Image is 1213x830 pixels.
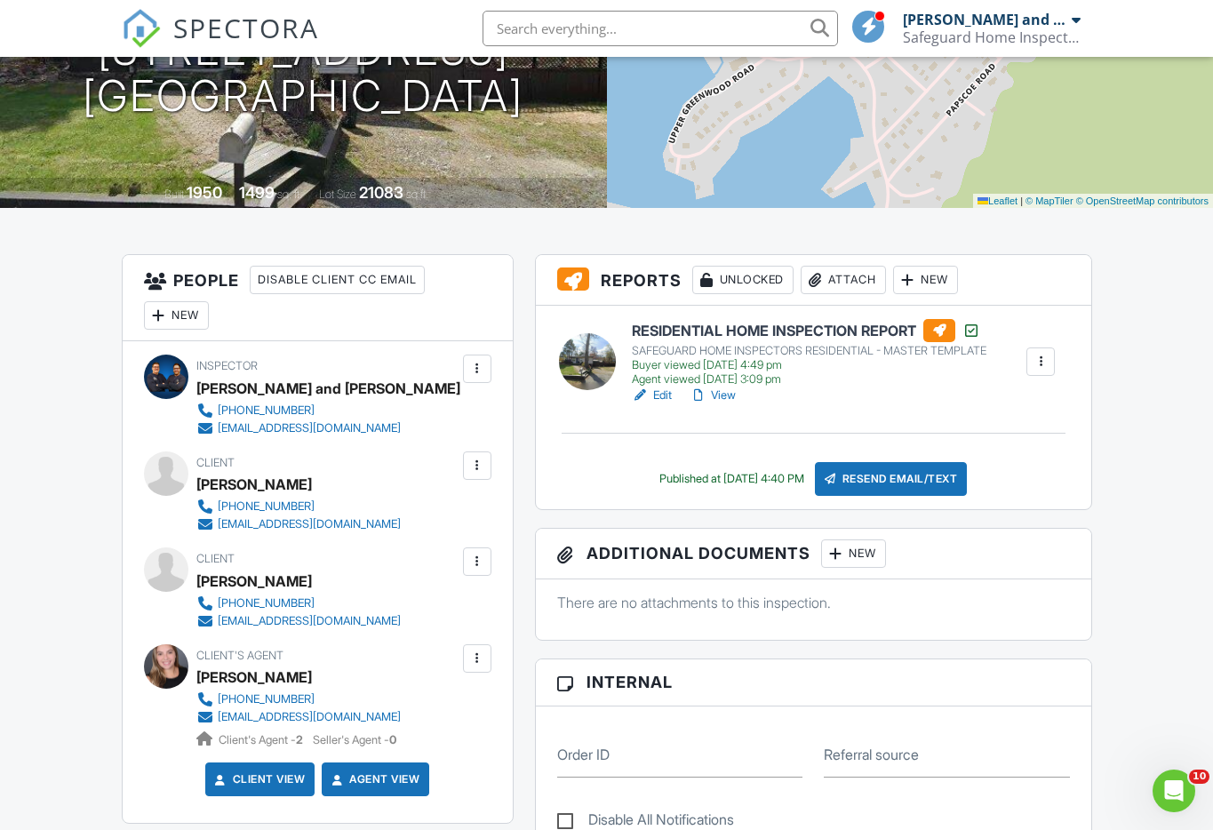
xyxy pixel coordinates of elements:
[815,462,968,496] div: Resend Email/Text
[632,344,986,358] div: SAFEGUARD HOME INSPECTORS RESIDENTIAL - MASTER TEMPLATE
[1153,770,1195,812] iframe: Intercom live chat
[978,196,1017,206] a: Leaflet
[164,188,184,201] span: Built
[187,183,222,202] div: 1950
[632,358,986,372] div: Buyer viewed [DATE] 4:49 pm
[218,596,315,611] div: [PHONE_NUMBER]
[903,11,1067,28] div: [PERSON_NAME] and [PERSON_NAME]
[1020,196,1023,206] span: |
[389,733,396,746] strong: 0
[903,28,1081,46] div: Safeguard Home Inspectors, LLC
[659,472,804,486] div: Published at [DATE] 4:40 PM
[690,387,736,404] a: View
[632,387,672,404] a: Edit
[632,372,986,387] div: Agent viewed [DATE] 3:09 pm
[218,403,315,418] div: [PHONE_NUMBER]
[557,593,1070,612] p: There are no attachments to this inspection.
[196,649,283,662] span: Client's Agent
[632,319,986,387] a: RESIDENTIAL HOME INSPECTION REPORT SAFEGUARD HOME INSPECTORS RESIDENTIAL - MASTER TEMPLATE Buyer ...
[218,614,401,628] div: [EMAIL_ADDRESS][DOMAIN_NAME]
[313,733,396,746] span: Seller's Agent -
[893,266,958,294] div: New
[123,255,513,341] h3: People
[296,733,303,746] strong: 2
[196,359,258,372] span: Inspector
[83,27,523,121] h1: [STREET_ADDRESS] [GEOGRAPHIC_DATA]
[1076,196,1209,206] a: © OpenStreetMap contributors
[196,498,401,515] a: [PHONE_NUMBER]
[250,266,425,294] div: Disable Client CC Email
[1189,770,1209,784] span: 10
[196,402,446,419] a: [PHONE_NUMBER]
[359,183,403,202] div: 21083
[218,499,315,514] div: [PHONE_NUMBER]
[173,9,319,46] span: SPECTORA
[196,419,446,437] a: [EMAIL_ADDRESS][DOMAIN_NAME]
[196,375,460,402] div: [PERSON_NAME] and [PERSON_NAME]
[821,539,886,568] div: New
[557,745,610,764] label: Order ID
[196,515,401,533] a: [EMAIL_ADDRESS][DOMAIN_NAME]
[632,319,986,342] h6: RESIDENTIAL HOME INSPECTION REPORT
[144,301,209,330] div: New
[319,188,356,201] span: Lot Size
[218,692,315,706] div: [PHONE_NUMBER]
[406,188,428,201] span: sq.ft.
[328,770,419,788] a: Agent View
[239,183,275,202] div: 1499
[824,745,919,764] label: Referral source
[196,690,401,708] a: [PHONE_NUMBER]
[536,529,1091,579] h3: Additional Documents
[483,11,838,46] input: Search everything...
[196,568,312,595] div: [PERSON_NAME]
[122,24,319,61] a: SPECTORA
[801,266,886,294] div: Attach
[196,708,401,726] a: [EMAIL_ADDRESS][DOMAIN_NAME]
[196,664,312,690] a: [PERSON_NAME]
[218,710,401,724] div: [EMAIL_ADDRESS][DOMAIN_NAME]
[196,471,312,498] div: [PERSON_NAME]
[692,266,794,294] div: Unlocked
[1025,196,1073,206] a: © MapTiler
[196,456,235,469] span: Client
[536,255,1091,306] h3: Reports
[211,770,306,788] a: Client View
[219,733,306,746] span: Client's Agent -
[218,517,401,531] div: [EMAIL_ADDRESS][DOMAIN_NAME]
[218,421,401,435] div: [EMAIL_ADDRESS][DOMAIN_NAME]
[277,188,302,201] span: sq. ft.
[196,595,401,612] a: [PHONE_NUMBER]
[196,552,235,565] span: Client
[196,612,401,630] a: [EMAIL_ADDRESS][DOMAIN_NAME]
[536,659,1091,706] h3: Internal
[122,9,161,48] img: The Best Home Inspection Software - Spectora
